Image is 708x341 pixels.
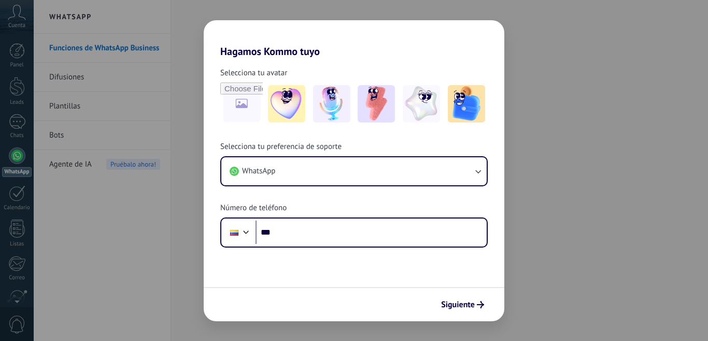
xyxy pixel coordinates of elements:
span: WhatsApp [242,166,275,176]
span: Número de teléfono [220,203,287,213]
button: WhatsApp [221,157,487,185]
img: -5.jpeg [448,85,485,122]
span: Selecciona tu avatar [220,68,287,78]
span: Selecciona tu preferencia de soporte [220,142,342,152]
img: -2.jpeg [313,85,350,122]
img: -4.jpeg [403,85,440,122]
button: Siguiente [436,296,489,313]
img: -1.jpeg [268,85,305,122]
img: -3.jpeg [358,85,395,122]
div: Colombia: + 57 [224,222,244,243]
span: Siguiente [441,301,475,308]
h2: Hagamos Kommo tuyo [204,20,504,58]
